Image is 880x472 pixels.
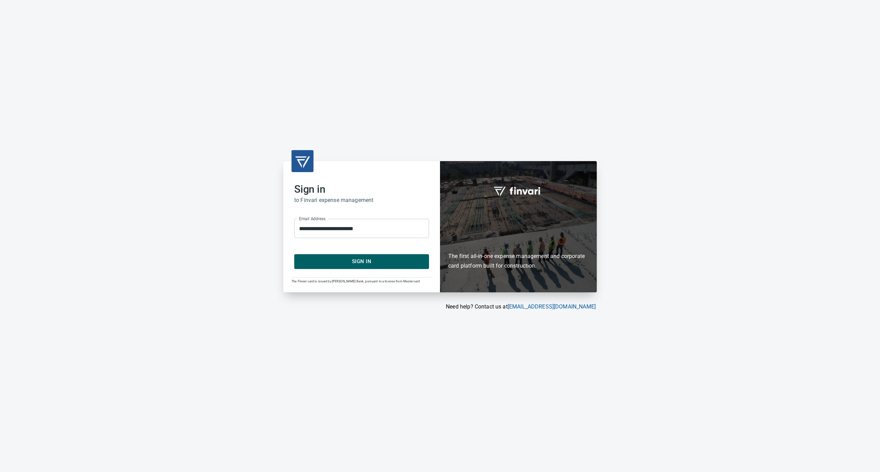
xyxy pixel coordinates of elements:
p: Need help? Contact us at [283,303,596,311]
a: [EMAIL_ADDRESS][DOMAIN_NAME] [508,303,596,310]
div: Finvari [440,161,597,292]
h6: to Finvari expense management [294,195,429,205]
img: transparent_logo.png [294,153,311,169]
img: fullword_logo_white.png [493,183,544,199]
span: The Finvari card is issued by [PERSON_NAME] Bank, pursuant to a license from Mastercard [291,280,420,283]
button: Sign In [294,254,429,269]
span: Sign In [302,257,421,266]
h6: The first all-in-one expense management and corporate card platform built for construction. [448,212,588,271]
h2: Sign in [294,183,429,195]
